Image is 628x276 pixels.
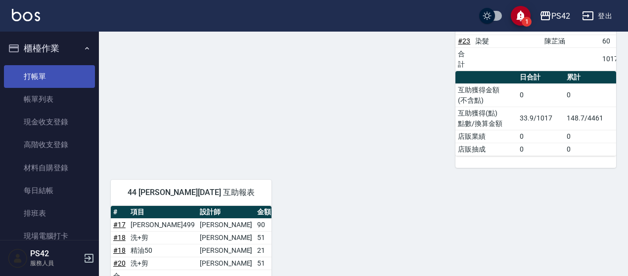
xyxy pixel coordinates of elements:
[128,257,197,270] td: 洗+剪
[536,6,574,26] button: PS42
[128,218,197,231] td: [PERSON_NAME]499
[564,83,616,107] td: 0
[455,83,517,107] td: 互助獲得金額 (不含點)
[564,130,616,143] td: 0
[455,130,517,143] td: 店販業績
[197,257,255,270] td: [PERSON_NAME]
[123,188,260,197] span: 44 [PERSON_NAME][DATE] 互助報表
[111,206,128,219] th: #
[197,206,255,219] th: 設計師
[113,234,126,241] a: #18
[455,71,616,156] table: a dense table
[517,143,564,156] td: 0
[113,246,126,254] a: #18
[4,225,95,247] a: 現場電腦打卡
[458,37,470,45] a: #23
[12,9,40,21] img: Logo
[4,88,95,111] a: 帳單列表
[255,231,273,244] td: 51
[564,143,616,156] td: 0
[255,244,273,257] td: 21
[564,107,616,130] td: 148.7/4461
[4,157,95,179] a: 材料自購登錄
[517,130,564,143] td: 0
[458,24,470,32] a: #23
[30,249,81,259] h5: PS42
[4,111,95,133] a: 現金收支登錄
[600,35,621,47] td: 60
[255,218,273,231] td: 90
[197,218,255,231] td: [PERSON_NAME]
[473,35,542,47] td: 染髮
[113,221,126,229] a: #17
[551,10,570,22] div: PS42
[578,7,616,25] button: 登出
[8,248,28,268] img: Person
[30,259,81,268] p: 服務人員
[4,202,95,225] a: 排班表
[128,206,197,219] th: 項目
[255,206,273,219] th: 金額
[4,133,95,156] a: 高階收支登錄
[197,231,255,244] td: [PERSON_NAME]
[4,36,95,61] button: 櫃檯作業
[522,17,532,27] span: 1
[197,244,255,257] td: [PERSON_NAME]
[542,35,599,47] td: 陳芷涵
[455,47,473,71] td: 合計
[600,47,621,71] td: 1017
[517,83,564,107] td: 0
[4,65,95,88] a: 打帳單
[113,259,126,267] a: #20
[564,71,616,84] th: 累計
[517,107,564,130] td: 33.9/1017
[128,231,197,244] td: 洗+剪
[255,257,273,270] td: 51
[517,71,564,84] th: 日合計
[4,179,95,202] a: 每日結帳
[128,244,197,257] td: 精油50
[511,6,531,26] button: save
[455,107,517,130] td: 互助獲得(點) 點數/換算金額
[455,143,517,156] td: 店販抽成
